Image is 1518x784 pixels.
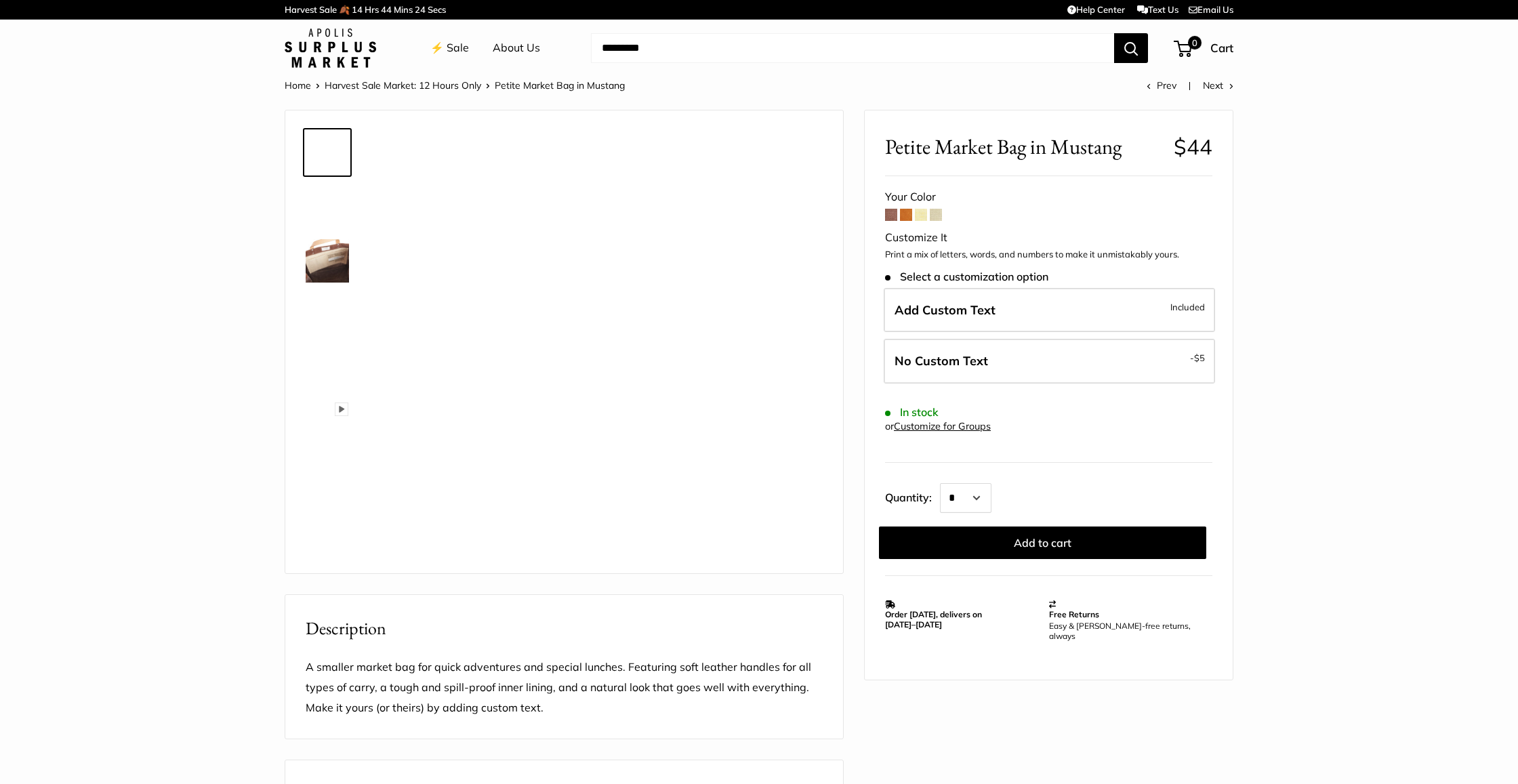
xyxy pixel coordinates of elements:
span: 24 [415,4,426,15]
span: 0 [1188,36,1202,49]
a: Prev [1147,79,1176,91]
a: Text Us [1137,4,1178,15]
p: Print a mix of letters, words, and numbers to make it unmistakably yours. [885,248,1212,262]
span: 14 [352,4,363,15]
label: Leave Blank [884,339,1215,384]
span: 44 [381,4,392,15]
p: Easy & [PERSON_NAME]-free returns, always [1049,621,1206,641]
a: Petite Market Bag in Mustang [303,128,352,177]
a: Customize for Groups [894,420,991,432]
img: Petite Market Bag in Mustang [306,239,349,283]
span: - [1190,350,1205,366]
p: A smaller market bag for quick adventures and special lunches. Featuring soft leather handles for... [306,657,823,718]
span: Secs [428,4,446,15]
span: Cart [1210,41,1233,55]
label: Add Custom Text [884,288,1215,333]
div: Customize It [885,228,1212,248]
span: $44 [1174,133,1212,160]
button: Search [1114,33,1148,63]
a: Home [285,79,311,91]
img: Apolis: Surplus Market [285,28,376,68]
a: 0 Cart [1175,37,1233,59]
a: Help Center [1067,4,1125,15]
span: Mins [394,4,413,15]
a: Next [1203,79,1233,91]
a: About Us [493,38,540,58]
span: No Custom Text [895,353,988,369]
span: Included [1170,299,1205,315]
span: Petite Market Bag in Mustang [495,79,625,91]
a: Petite Market Bag in Mustang [303,453,352,502]
nav: Breadcrumb [285,77,625,94]
button: Add to cart [879,527,1206,559]
a: Petite Market Bag in Mustang [303,236,352,285]
span: Petite Market Bag in Mustang [885,134,1164,159]
strong: Free Returns [1049,609,1099,619]
div: or [885,417,991,436]
span: Select a customization option [885,270,1048,283]
span: Hrs [365,4,379,15]
a: Harvest Sale Market: 12 Hours Only [325,79,481,91]
a: Petite Market Bag in Mustang [303,182,352,231]
input: Search... [591,33,1114,63]
div: Your Color [885,187,1212,207]
h2: Description [306,615,823,642]
label: Quantity: [885,479,940,513]
a: Petite Market Bag in Mustang [303,291,352,339]
a: Petite Market Bag in Mustang [303,399,352,448]
a: ⚡️ Sale [430,38,469,58]
span: Add Custom Text [895,302,996,318]
a: Email Us [1189,4,1233,15]
strong: Order [DATE], delivers on [DATE]–[DATE] [885,609,982,630]
span: $5 [1194,352,1205,363]
span: In stock [885,406,939,419]
a: Petite Market Bag in Mustang [303,345,352,394]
